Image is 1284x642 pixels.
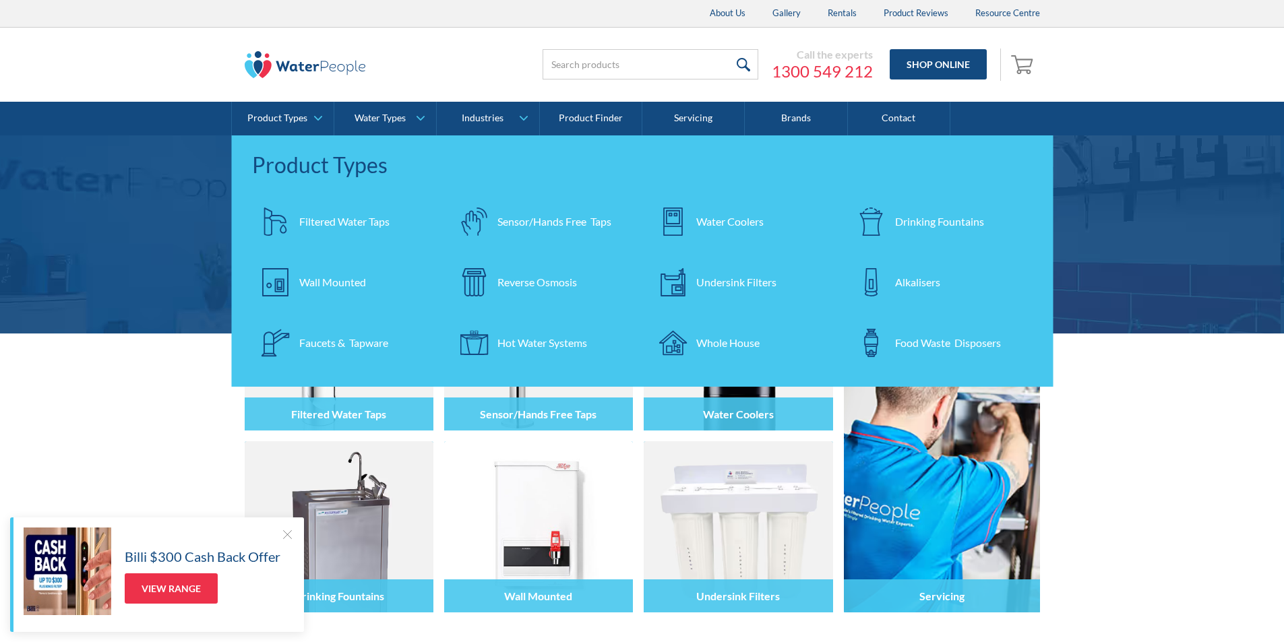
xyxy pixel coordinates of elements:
[462,113,503,124] div: Industries
[703,408,774,420] h4: Water Coolers
[232,102,334,135] a: Product Types
[232,135,1053,387] nav: Product Types
[1055,430,1284,591] iframe: podium webchat widget prompt
[450,198,636,245] a: Sensor/Hands Free Taps
[444,441,633,612] img: Wall Mounted
[642,102,745,135] a: Servicing
[504,589,572,602] h4: Wall Mounted
[252,259,437,306] a: Wall Mounted
[890,49,987,79] a: Shop Online
[125,546,280,567] h5: Billi $300 Cash Back Offer
[696,274,776,290] div: Undersink Filters
[1011,53,1037,75] img: shopping cart
[644,441,832,612] img: Undersink Filters
[252,198,437,245] a: Filtered Water Taps
[848,319,1033,366] a: Food Waste Disposers
[291,408,386,420] h4: Filtered Water Taps
[355,113,406,124] div: Water Types
[919,589,965,602] h4: Servicing
[252,149,1033,181] div: Product Types
[299,214,390,230] div: Filtered Water Taps
[848,198,1033,245] a: Drinking Fountains
[649,198,834,245] a: Water Coolers
[294,589,384,602] h4: Drinking Fountains
[480,408,597,420] h4: Sensor/Hands Free Taps
[848,259,1033,306] a: Alkalisers
[745,102,847,135] a: Brands
[895,335,1001,351] div: Food Waste Disposers
[543,49,758,79] input: Search products
[437,102,539,135] a: Industries
[450,319,636,366] a: Hot Water Systems
[450,259,636,306] a: Reverse Osmosis
[125,573,218,604] a: View Range
[844,259,1040,612] a: Servicing
[299,274,366,290] div: Wall Mounted
[247,113,307,124] div: Product Types
[772,48,873,61] div: Call the experts
[1008,49,1040,81] a: Open empty cart
[1149,575,1284,642] iframe: podium webchat widget bubble
[772,61,873,82] a: 1300 549 212
[649,319,834,366] a: Whole House
[252,319,437,366] a: Faucets & Tapware
[895,274,940,290] div: Alkalisers
[497,274,577,290] div: Reverse Osmosis
[245,441,433,612] img: Drinking Fountains
[497,214,611,230] div: Sensor/Hands Free Taps
[696,589,780,602] h4: Undersink Filters
[245,51,366,78] img: The Water People
[299,335,388,351] div: Faucets & Tapware
[334,102,436,135] a: Water Types
[696,335,760,351] div: Whole House
[540,102,642,135] a: Product Finder
[497,335,587,351] div: Hot Water Systems
[696,214,764,230] div: Water Coolers
[24,527,111,615] img: Billi $300 Cash Back Offer
[649,259,834,306] a: Undersink Filters
[895,214,984,230] div: Drinking Fountains
[848,102,950,135] a: Contact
